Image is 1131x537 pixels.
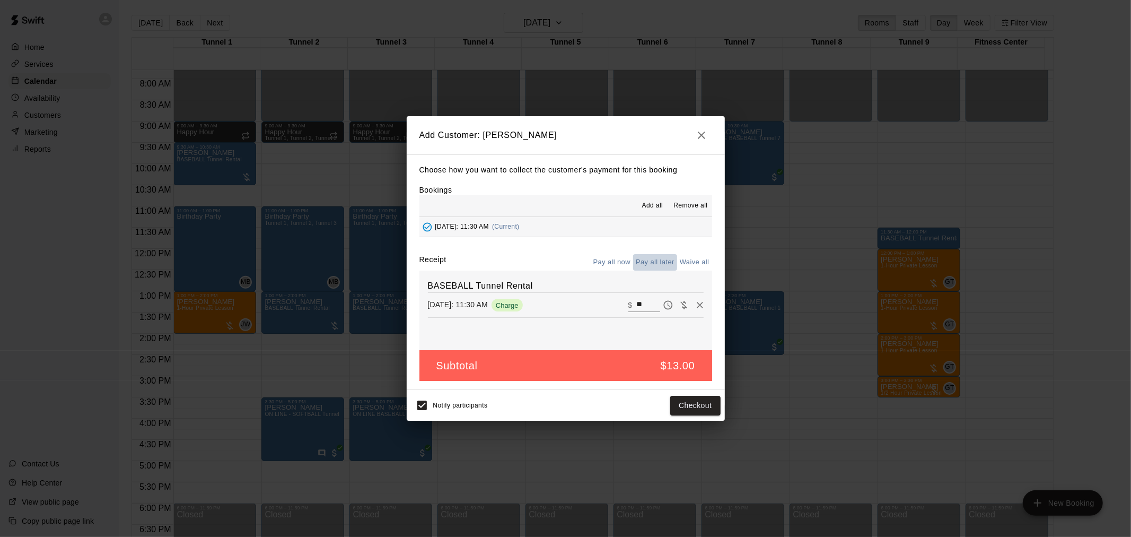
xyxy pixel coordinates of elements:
[670,396,720,415] button: Checkout
[428,299,488,310] p: [DATE]: 11:30 AM
[433,402,488,410] span: Notify participants
[419,186,452,194] label: Bookings
[628,300,633,310] p: $
[677,254,712,271] button: Waive all
[436,359,478,373] h5: Subtotal
[642,201,663,211] span: Add all
[673,201,707,211] span: Remove all
[492,223,520,230] span: (Current)
[419,217,712,237] button: Added - Collect Payment[DATE]: 11:30 AM(Current)
[676,300,692,309] span: Waive payment
[435,223,489,230] span: [DATE]: 11:30 AM
[661,359,695,373] h5: $13.00
[692,297,708,313] button: Remove
[492,301,523,309] span: Charge
[669,197,712,214] button: Remove all
[635,197,669,214] button: Add all
[591,254,634,271] button: Pay all now
[419,254,446,271] label: Receipt
[428,279,704,293] h6: BASEBALL Tunnel Rental
[419,219,435,235] button: Added - Collect Payment
[407,116,725,154] h2: Add Customer: [PERSON_NAME]
[633,254,677,271] button: Pay all later
[419,163,712,177] p: Choose how you want to collect the customer's payment for this booking
[660,300,676,309] span: Pay later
